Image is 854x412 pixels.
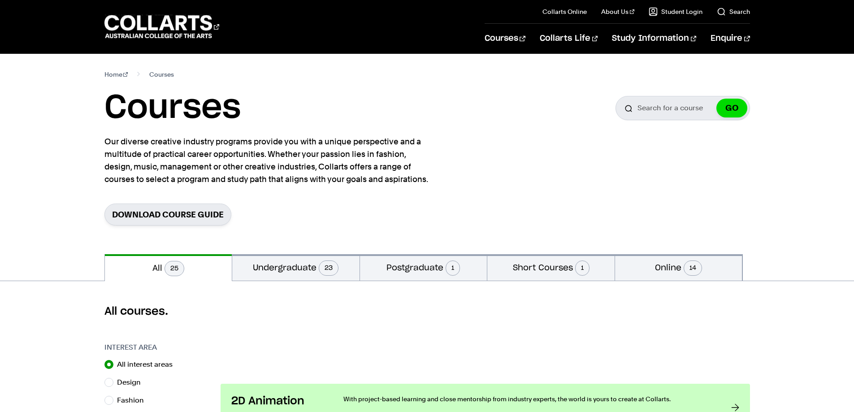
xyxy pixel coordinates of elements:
button: Postgraduate1 [360,254,487,281]
a: About Us [601,7,634,16]
input: Search for a course [616,96,750,120]
span: Courses [149,68,174,81]
a: Enquire [711,24,750,53]
p: With project-based learning and close mentorship from industry experts, the world is yours to cre... [343,395,713,403]
h1: Courses [104,88,241,128]
a: Student Login [649,7,702,16]
button: GO [716,99,747,117]
p: Our diverse creative industry programs provide you with a unique perspective and a multitude of p... [104,135,432,186]
h3: Interest Area [104,342,212,353]
span: 23 [319,260,338,276]
h2: All courses. [104,304,750,319]
a: Collarts Online [542,7,587,16]
h3: 2D Animation [231,395,325,408]
a: Courses [485,24,525,53]
button: Online14 [615,254,742,281]
span: 14 [684,260,702,276]
label: Design [117,376,148,389]
a: Search [717,7,750,16]
a: Home [104,68,128,81]
label: All interest areas [117,358,180,371]
label: Fashion [117,394,151,407]
a: Study Information [612,24,696,53]
a: Download Course Guide [104,204,231,226]
button: Undergraduate23 [232,254,360,281]
a: Collarts Life [540,24,598,53]
div: Go to homepage [104,14,219,39]
span: 1 [575,260,590,276]
span: 1 [446,260,460,276]
button: All25 [105,254,232,281]
button: Short Courses1 [487,254,615,281]
span: 25 [165,261,184,276]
